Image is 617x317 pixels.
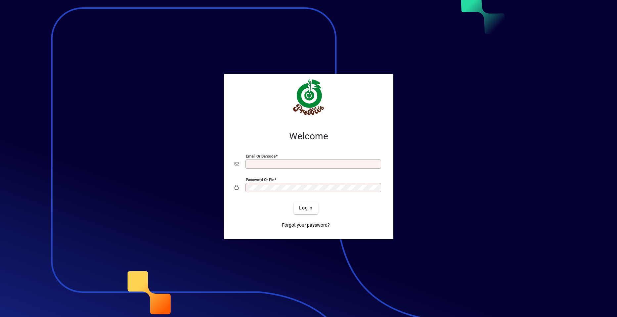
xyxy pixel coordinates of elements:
[246,154,276,158] mat-label: Email or Barcode
[246,177,274,182] mat-label: Password or Pin
[299,204,313,211] span: Login
[235,131,383,142] h2: Welcome
[294,202,318,214] button: Login
[279,219,332,231] a: Forgot your password?
[282,222,330,229] span: Forgot your password?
